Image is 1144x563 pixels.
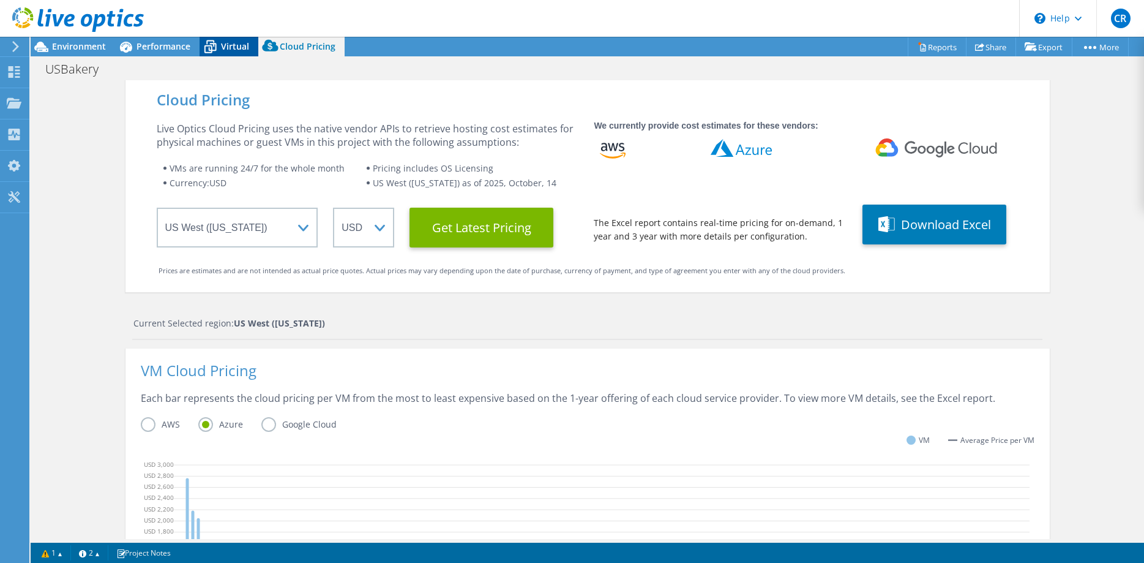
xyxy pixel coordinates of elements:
[52,40,106,52] span: Environment
[144,516,174,524] text: USD 2,000
[280,40,335,52] span: Cloud Pricing
[144,538,174,546] text: USD 1,600
[157,93,1019,107] div: Cloud Pricing
[234,317,325,329] strong: US West ([US_STATE])
[141,417,198,432] label: AWS
[966,37,1016,56] a: Share
[170,162,345,174] span: VMs are running 24/7 for the whole month
[144,527,174,535] text: USD 1,800
[159,264,1017,278] div: Prices are estimates and are not intended as actual price quotes. Actual prices may vary dependin...
[144,504,174,513] text: USD 2,200
[40,62,118,76] h1: USBakery
[108,545,179,561] a: Project Notes
[594,216,847,243] div: The Excel report contains real-time pricing for on-demand, 1 year and 3 year with more details pe...
[136,40,190,52] span: Performance
[373,162,493,174] span: Pricing includes OS Licensing
[33,545,71,561] a: 1
[141,391,1034,417] div: Each bar represents the cloud pricing per VM from the most to least expensive based on the 1-year...
[221,40,249,52] span: Virtual
[1034,13,1045,24] svg: \n
[261,417,355,432] label: Google Cloud
[198,417,261,432] label: Azure
[157,122,579,149] div: Live Optics Cloud Pricing uses the native vendor APIs to retrieve hosting cost estimates for phys...
[144,482,174,491] text: USD 2,600
[70,545,108,561] a: 2
[1015,37,1072,56] a: Export
[170,177,226,189] span: Currency: USD
[862,205,1006,244] button: Download Excel
[373,177,556,189] span: US West ([US_STATE]) as of 2025, October, 14
[144,471,174,480] text: USD 2,800
[144,493,174,502] text: USD 2,400
[409,208,553,247] button: Get Latest Pricing
[1111,9,1131,28] span: CR
[919,433,930,447] span: VM
[594,121,818,130] strong: We currently provide cost estimates for these vendors:
[960,434,1034,447] span: Average Price per VM
[141,364,1034,391] div: VM Cloud Pricing
[144,459,174,468] text: USD 3,000
[908,37,966,56] a: Reports
[133,317,1042,330] div: Current Selected region:
[1072,37,1129,56] a: More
